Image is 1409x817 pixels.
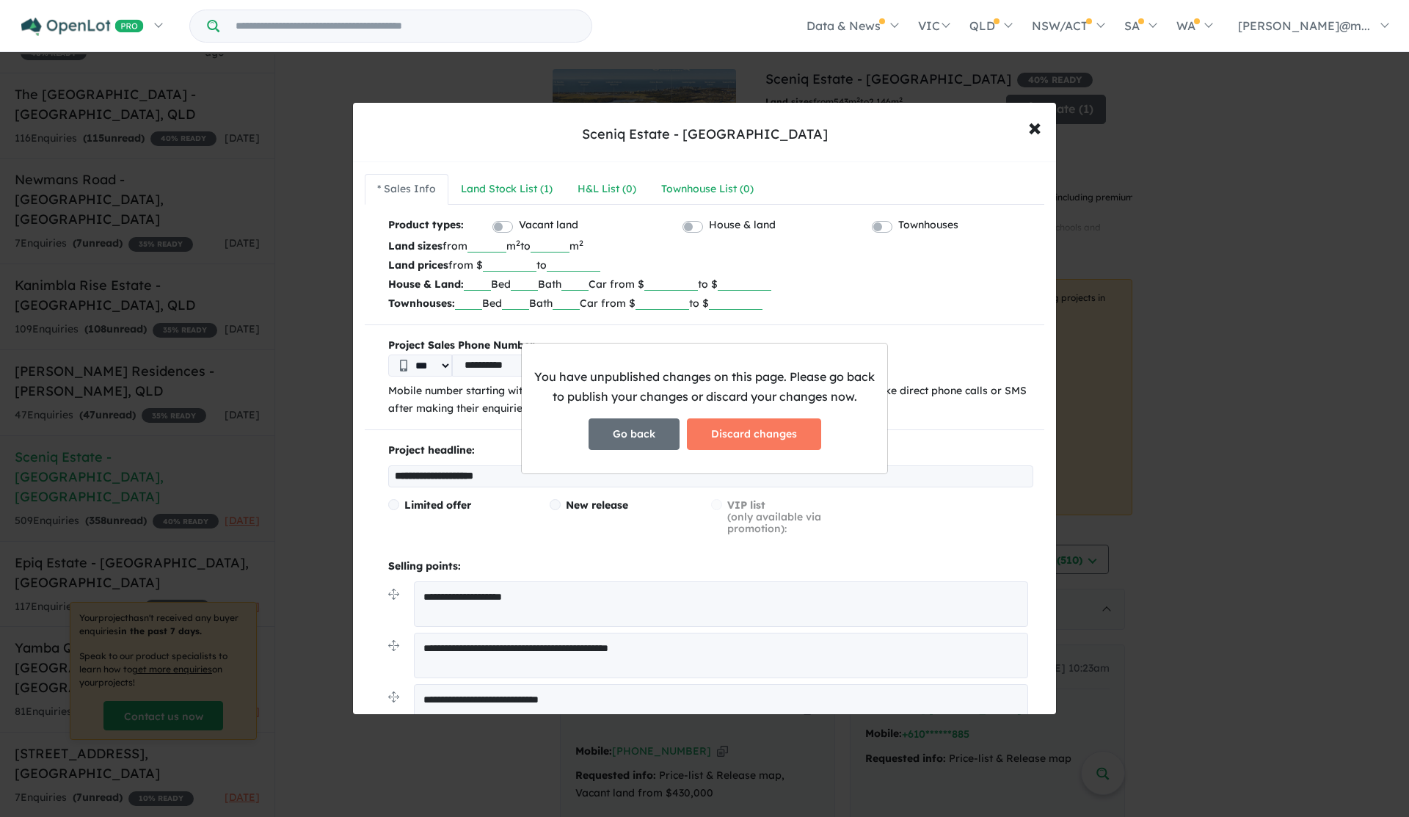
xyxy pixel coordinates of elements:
button: Go back [589,418,680,450]
img: Openlot PRO Logo White [21,18,144,36]
button: Discard changes [687,418,821,450]
p: You have unpublished changes on this page. Please go back to publish your changes or discard your... [534,367,875,407]
input: Try estate name, suburb, builder or developer [222,10,589,42]
span: [PERSON_NAME]@m... [1238,18,1370,33]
